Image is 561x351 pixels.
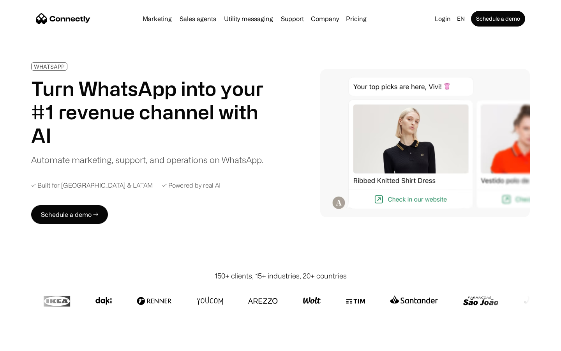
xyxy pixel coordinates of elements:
[139,16,175,22] a: Marketing
[457,13,465,24] div: en
[16,337,47,348] ul: Language list
[31,182,153,189] div: ✓ Built for [GEOGRAPHIC_DATA] & LATAM
[278,16,307,22] a: Support
[34,64,65,69] div: WHATSAPP
[31,77,273,147] h1: Turn WhatsApp into your #1 revenue channel with AI
[311,13,339,24] div: Company
[31,205,108,224] a: Schedule a demo →
[8,337,47,348] aside: Language selected: English
[31,153,263,166] div: Automate marketing, support, and operations on WhatsApp.
[176,16,219,22] a: Sales agents
[221,16,276,22] a: Utility messaging
[343,16,370,22] a: Pricing
[471,11,525,27] a: Schedule a demo
[215,271,347,281] div: 150+ clients, 15+ industries, 20+ countries
[162,182,221,189] div: ✓ Powered by real AI
[432,13,454,24] a: Login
